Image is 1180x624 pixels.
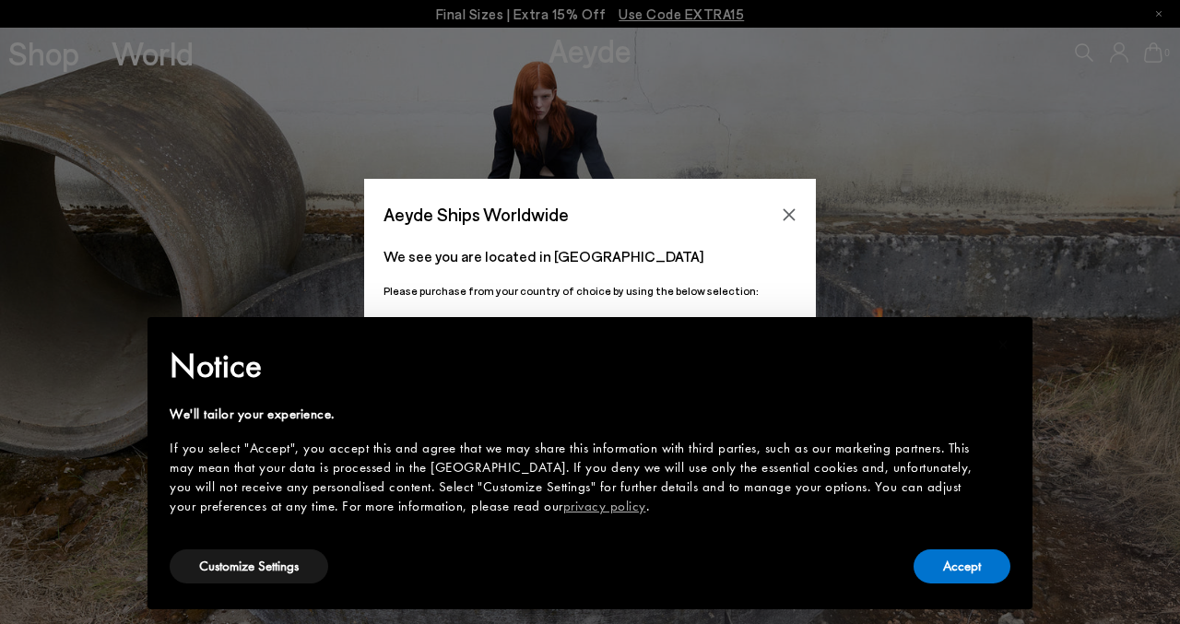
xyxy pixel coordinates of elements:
[383,282,796,300] p: Please purchase from your country of choice by using the below selection:
[383,198,569,230] span: Aeyde Ships Worldwide
[981,323,1025,367] button: Close this notice
[170,439,981,516] div: If you select "Accept", you accept this and agree that we may share this information with third p...
[997,330,1009,359] span: ×
[170,405,981,424] div: We'll tailor your experience.
[170,342,981,390] h2: Notice
[563,497,646,515] a: privacy policy
[914,549,1010,583] button: Accept
[775,201,803,229] button: Close
[383,245,796,267] p: We see you are located in [GEOGRAPHIC_DATA]
[170,549,328,583] button: Customize Settings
